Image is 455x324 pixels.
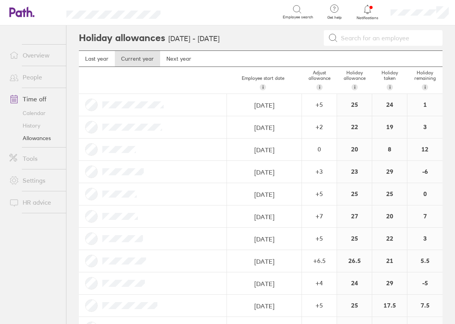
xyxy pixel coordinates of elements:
h3: [DATE] - [DATE] [168,35,219,43]
div: 24 [372,94,407,116]
input: dd/mm/yyyy [227,295,301,317]
div: 26.5 [337,250,372,272]
div: + 3 [302,168,336,175]
div: 29 [372,272,407,294]
a: Time off [3,91,66,107]
input: Search for an employee [338,31,438,45]
span: i [354,84,355,90]
div: 8 [372,139,407,160]
div: -6 [407,161,443,183]
div: + 5 [302,101,336,108]
span: i [425,84,426,90]
div: Holiday remaining [407,67,443,94]
a: People [3,69,66,85]
input: dd/mm/yyyy [227,161,301,183]
div: 3 [407,228,443,250]
div: 27 [337,205,372,227]
div: Adjust allowance [302,67,337,94]
div: 25 [337,94,372,116]
div: 7.5 [407,295,443,317]
div: 5.5 [407,250,443,272]
div: 24 [337,272,372,294]
div: Search [182,8,202,15]
span: i [389,84,391,90]
div: 21 [372,250,407,272]
div: -5 [407,272,443,294]
a: Allowances [3,132,66,144]
a: Notifications [355,4,380,20]
input: dd/mm/yyyy [227,250,301,272]
a: Tools [3,151,66,166]
div: 29 [372,161,407,183]
input: dd/mm/yyyy [227,139,301,161]
a: History [3,119,66,132]
input: dd/mm/yyyy [227,273,301,295]
div: + 6.5 [302,257,336,264]
span: i [262,84,264,90]
a: Last year [79,51,115,67]
a: Calendar [3,107,66,119]
div: 22 [337,116,372,138]
div: 3 [407,116,443,138]
div: + 5 [302,235,336,242]
div: 0 [302,146,336,153]
a: HR advice [3,194,66,210]
div: 25 [337,228,372,250]
span: i [319,84,320,90]
div: 0 [407,183,443,205]
a: Overview [3,47,66,63]
span: Notifications [355,16,380,20]
div: + 2 [302,123,336,130]
div: + 5 [302,302,336,309]
input: dd/mm/yyyy [227,94,301,116]
span: Get help [322,15,347,20]
a: Settings [3,173,66,188]
div: 12 [407,139,443,160]
span: Employee search [283,15,313,20]
div: + 5 [302,190,336,197]
input: dd/mm/yyyy [227,184,301,205]
h2: Holiday allowances [79,25,165,50]
div: 25 [337,295,372,317]
div: 1 [407,94,443,116]
div: 20 [372,205,407,227]
div: 17.5 [372,295,407,317]
div: Holiday allowance [337,67,372,94]
a: Next year [160,51,198,67]
div: 25 [337,183,372,205]
input: dd/mm/yyyy [227,228,301,250]
div: 23 [337,161,372,183]
a: Current year [115,51,160,67]
div: 7 [407,205,443,227]
input: dd/mm/yyyy [227,117,301,139]
div: + 7 [302,212,336,220]
div: 19 [372,116,407,138]
input: dd/mm/yyyy [227,206,301,228]
div: Holiday taken [372,67,407,94]
div: 25 [372,183,407,205]
div: Employee start date [224,72,302,94]
div: 20 [337,139,372,160]
div: + 4 [302,279,336,286]
div: 22 [372,228,407,250]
